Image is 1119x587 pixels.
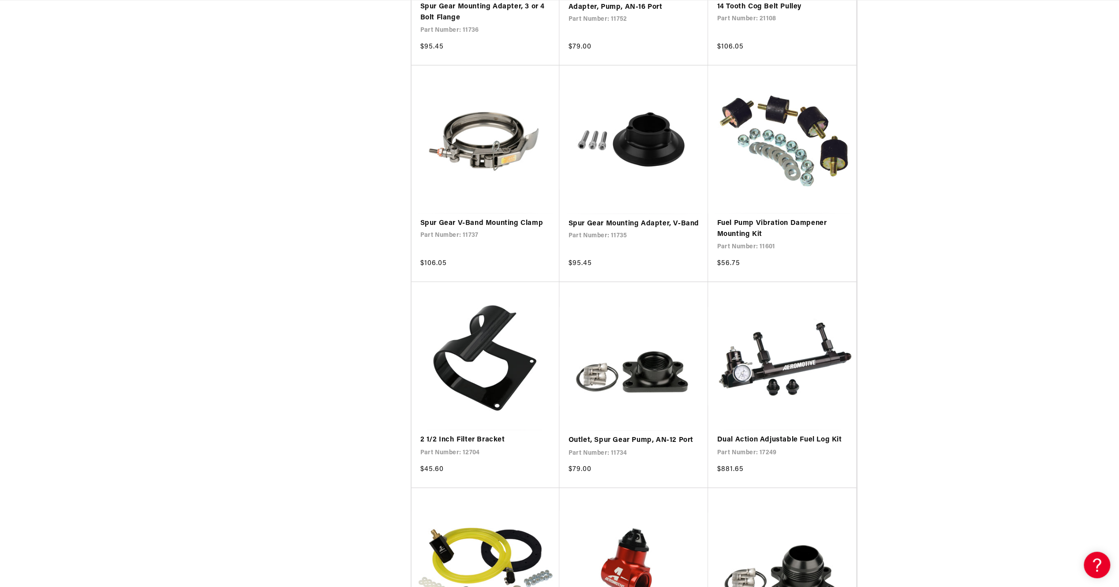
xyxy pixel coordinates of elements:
a: Dual Action Adjustable Fuel Log Kit [717,434,847,446]
a: 14 Tooth Cog Belt Pulley [717,1,847,13]
a: Outlet, Spur Gear Pump, AN-12 Port [568,435,699,446]
a: Adapter, Pump, AN-16 Port [568,2,699,13]
a: 2 1/2 Inch Filter Bracket [420,434,551,446]
a: Spur Gear V-Band Mounting Clamp [420,218,551,229]
a: Spur Gear Mounting Adapter, V-Band [568,218,699,230]
a: Spur Gear Mounting Adapter, 3 or 4 Bolt Flange [420,1,551,24]
a: Fuel Pump Vibration Dampener Mounting Kit [717,218,847,240]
